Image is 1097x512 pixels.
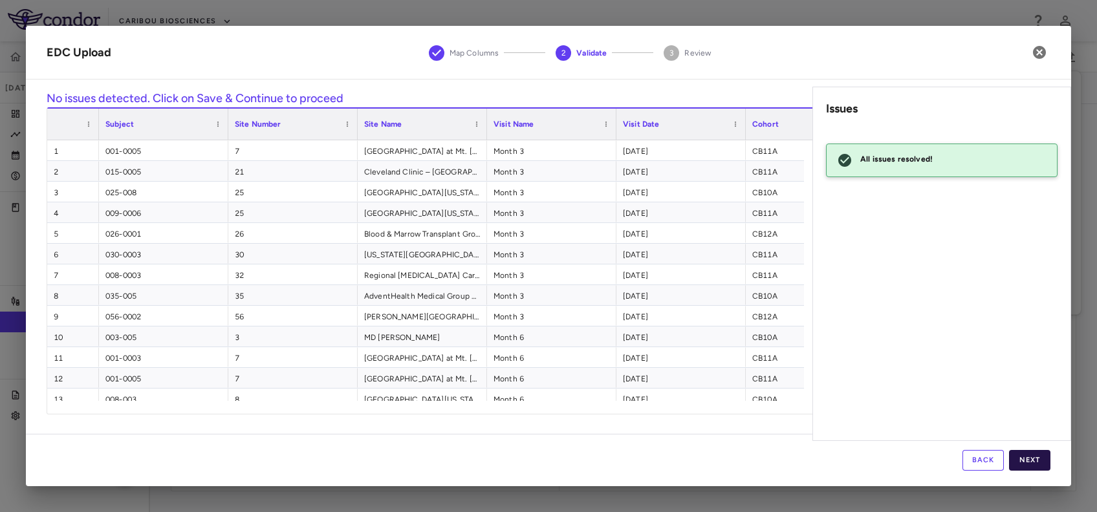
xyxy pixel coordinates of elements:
div: 30 [228,244,358,264]
div: [GEOGRAPHIC_DATA] at Mt. [GEOGRAPHIC_DATA] [358,347,487,367]
div: [GEOGRAPHIC_DATA] at Mt. [GEOGRAPHIC_DATA] [358,140,487,160]
div: [DATE] [616,347,746,367]
div: Month 3 [487,244,616,264]
div: [DATE] [616,306,746,326]
div: 25 [228,202,358,222]
div: 035-005 [99,285,228,305]
span: Site Name [364,120,402,129]
div: All issues resolved! [860,148,933,173]
div: 7 [47,264,99,284]
div: [PERSON_NAME][GEOGRAPHIC_DATA][MEDICAL_DATA] [358,306,487,326]
div: 12 [47,368,99,388]
div: Month 3 [487,285,616,305]
div: [GEOGRAPHIC_DATA] at Mt. [GEOGRAPHIC_DATA] [358,368,487,388]
button: Back [962,450,1004,471]
strong: Issues [826,101,858,116]
div: [DATE] [616,202,746,222]
div: 3 [47,182,99,202]
div: 008-003 [99,389,228,409]
div: 1 [47,140,99,160]
span: Site Number [235,120,281,129]
span: Visit Name [494,120,534,129]
div: [DATE] [616,285,746,305]
div: 015-0005 [99,161,228,181]
div: 7 [228,347,358,367]
div: [DATE] [616,223,746,243]
div: 001-0003 [99,347,228,367]
button: Map Columns [418,30,510,76]
span: Map Columns [450,47,499,59]
div: CB10A [746,182,875,202]
div: Month 6 [487,368,616,388]
div: Month 6 [487,389,616,409]
span: Cohort [752,120,779,129]
div: 3 [228,326,358,347]
div: [GEOGRAPHIC_DATA][US_STATE] [358,389,487,409]
div: Month 3 [487,140,616,160]
div: 7 [228,140,358,160]
div: AdventHealth Medical Group Blood & Marrow Transplant at [GEOGRAPHIC_DATA] [358,285,487,305]
div: 11 [47,347,99,367]
div: Month 6 [487,347,616,367]
div: [GEOGRAPHIC_DATA][US_STATE] [358,182,487,202]
div: 6 [47,244,99,264]
div: 32 [228,264,358,284]
div: [DATE] [616,326,746,347]
div: 5 [47,223,99,243]
div: 2 [47,161,99,181]
div: 008-0003 [99,264,228,284]
div: [DATE] [616,140,746,160]
div: EDC Upload [47,44,111,61]
div: 8 [47,285,99,305]
div: CB10A [746,389,875,409]
div: 10 [47,326,99,347]
div: 025-008 [99,182,228,202]
div: CB11A [746,244,875,264]
div: 56 [228,306,358,326]
span: Subject [105,120,134,129]
div: 7 [228,368,358,388]
div: CB11A [746,202,875,222]
span: Validate [576,47,607,59]
div: 9 [47,306,99,326]
div: Regional [MEDICAL_DATA] Care Associates - [GEOGRAPHIC_DATA] [358,264,487,284]
div: Month 3 [487,223,616,243]
div: Blood & Marrow Transplant Group of [US_STATE] [358,223,487,243]
div: CB11A [746,347,875,367]
div: CB11A [746,368,875,388]
div: CB12A [746,306,875,326]
div: CB10A [746,326,875,347]
div: Month 3 [487,182,616,202]
div: CB11A [746,264,875,284]
div: CB11A [746,161,875,181]
div: Cleveland Clinic – [GEOGRAPHIC_DATA] [358,161,487,181]
text: 2 [561,48,566,58]
div: 056-0002 [99,306,228,326]
div: CB11A [746,140,875,160]
div: Month 3 [487,264,616,284]
div: 13 [47,389,99,409]
div: 26 [228,223,358,243]
button: Next [1009,450,1050,471]
div: Month 3 [487,161,616,181]
div: [DATE] [616,264,746,284]
div: CB12A [746,223,875,243]
div: 030-0003 [99,244,228,264]
div: [GEOGRAPHIC_DATA][US_STATE] [358,202,487,222]
div: [DATE] [616,368,746,388]
div: [DATE] [616,389,746,409]
div: MD [PERSON_NAME] [358,326,487,347]
div: 8 [228,389,358,409]
div: Month 3 [487,306,616,326]
div: 35 [228,285,358,305]
div: 003-005 [99,326,228,347]
div: 001-0005 [99,368,228,388]
div: 25 [228,182,358,202]
div: [US_STATE][GEOGRAPHIC_DATA] [358,244,487,264]
div: CB10A [746,285,875,305]
div: Month 6 [487,326,616,347]
div: [DATE] [616,161,746,181]
div: 026-0001 [99,223,228,243]
h6: No issues detected. Click on Save & Continue to proceed [47,90,1050,107]
span: Visit Date [623,120,660,129]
